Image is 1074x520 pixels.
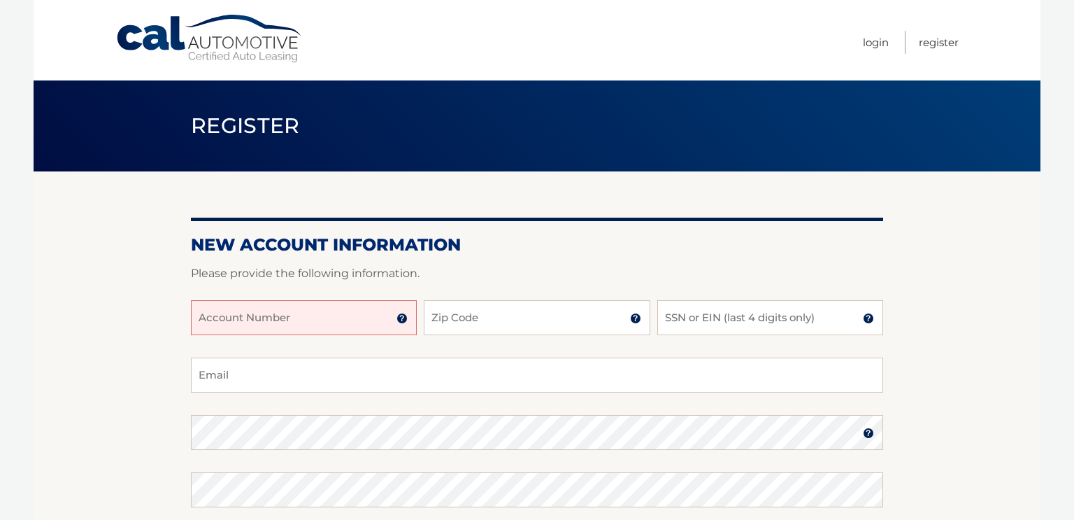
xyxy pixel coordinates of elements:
input: SSN or EIN (last 4 digits only) [657,300,883,335]
a: Login [863,31,889,54]
span: Register [191,113,300,139]
input: Zip Code [424,300,650,335]
input: Email [191,358,883,393]
img: tooltip.svg [863,313,874,324]
input: Account Number [191,300,417,335]
img: tooltip.svg [630,313,641,324]
p: Please provide the following information. [191,264,883,283]
img: tooltip.svg [863,428,874,439]
a: Cal Automotive [115,14,304,64]
a: Register [919,31,959,54]
h2: New Account Information [191,234,883,255]
img: tooltip.svg [396,313,408,324]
